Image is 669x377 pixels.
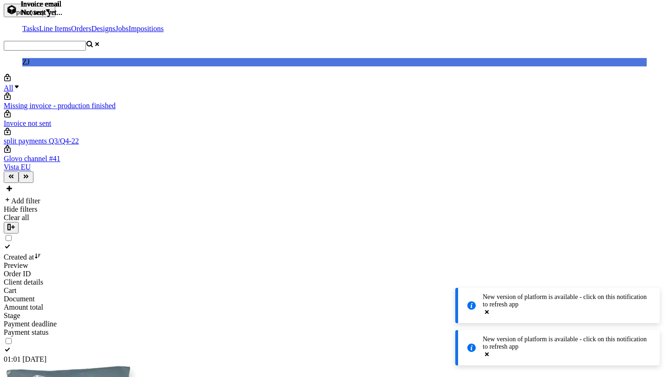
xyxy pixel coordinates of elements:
[4,214,665,222] div: Clear all
[4,128,665,145] a: split payments Q3/Q4-22
[92,25,116,32] a: Designs
[4,145,665,162] a: Glovo channel #41
[4,328,48,336] span: Payment status
[129,25,164,32] a: Impositions
[4,320,57,328] span: Payment deadline
[4,270,31,278] span: Order ID
[4,261,28,269] span: Preview
[4,205,665,214] div: Hide filters
[4,303,43,311] span: Amount total
[4,355,46,363] span: 01:01 [DATE]
[71,25,92,32] a: Orders
[4,196,665,205] div: Add filter
[4,74,665,92] a: All
[115,25,128,32] a: Jobs
[4,253,34,261] span: Created at
[4,92,665,110] a: Missing invoice - production finished
[4,295,35,303] span: Document
[22,58,647,66] figcaption: ZJ
[4,163,31,171] a: Vista EU
[4,312,20,319] span: Stage
[4,278,43,286] span: Client details
[22,25,39,32] a: Tasks
[4,110,665,127] a: Invoice not sent
[4,286,17,294] span: Cart
[39,25,71,32] a: Line Items
[483,336,650,351] div: New version of platform is available - click on this notification to refresh app
[483,293,650,308] div: New version of platform is available - click on this notification to refresh app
